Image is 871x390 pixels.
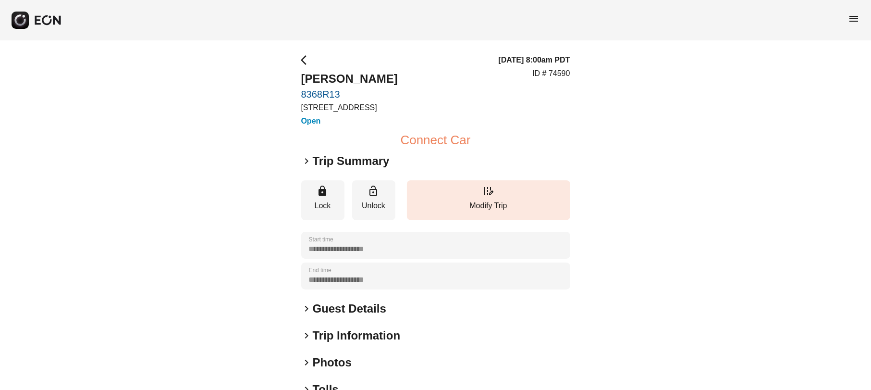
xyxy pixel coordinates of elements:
p: Unlock [357,200,391,212]
span: lock_open [368,185,380,197]
span: menu [848,13,859,25]
h2: Guest Details [313,301,386,316]
h2: Trip Information [313,328,401,343]
p: Lock [306,200,340,212]
span: keyboard_arrow_right [301,330,313,341]
span: arrow_back_ios [301,54,313,66]
a: 8368R13 [301,88,398,100]
span: edit_road [483,185,494,197]
span: keyboard_arrow_right [301,303,313,315]
button: Connect Car [401,134,471,146]
p: [STREET_ADDRESS] [301,102,398,113]
p: Modify Trip [412,200,565,212]
h2: [PERSON_NAME] [301,71,398,87]
span: keyboard_arrow_right [301,357,313,368]
p: ID # 74590 [532,68,570,79]
span: keyboard_arrow_right [301,155,313,167]
span: lock [317,185,329,197]
button: Modify Trip [407,180,570,220]
h3: Open [301,115,398,127]
button: Lock [301,180,344,220]
button: Unlock [352,180,395,220]
h3: [DATE] 8:00am PDT [498,54,570,66]
h2: Photos [313,355,352,370]
h2: Trip Summary [313,153,390,169]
